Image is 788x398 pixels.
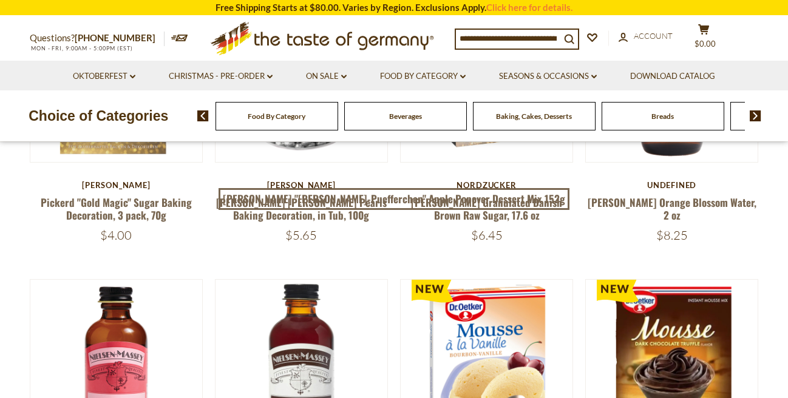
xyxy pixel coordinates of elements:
span: $8.25 [656,228,688,243]
p: Questions? [30,30,165,46]
a: [PERSON_NAME] Orange Blossom Water, 2 oz [588,195,756,223]
span: Account [634,31,673,41]
button: $0.00 [685,24,722,54]
span: $5.65 [285,228,317,243]
span: $6.45 [471,228,503,243]
a: Food By Category [380,70,466,83]
a: [PERSON_NAME] [PERSON_NAME] Pearls Baking Decoration, in Tub, 100g [216,195,387,223]
a: [PERSON_NAME] "[PERSON_NAME]-Puefferchen" Apple Popover Dessert Mix 152g [219,188,570,210]
a: Beverages [389,112,422,121]
a: [PHONE_NUMBER] [75,32,155,43]
div: [PERSON_NAME] [30,180,203,190]
a: On Sale [306,70,347,83]
img: previous arrow [197,110,209,121]
a: Oktoberfest [73,70,135,83]
span: MON - FRI, 9:00AM - 5:00PM (EST) [30,45,133,52]
div: undefined [585,180,758,190]
a: Click here for details. [486,2,572,13]
a: Account [619,30,673,43]
span: $0.00 [695,39,716,49]
a: Food By Category [248,112,305,121]
a: Pickerd "Gold Magic" Sugar Baking Decoration, 3 pack, 70g [41,195,192,223]
a: Download Catalog [630,70,715,83]
img: next arrow [750,110,761,121]
div: [PERSON_NAME] [215,180,388,190]
a: Breads [651,112,674,121]
a: Christmas - PRE-ORDER [169,70,273,83]
a: Seasons & Occasions [499,70,597,83]
a: Baking, Cakes, Desserts [496,112,572,121]
div: Nordzucker [400,180,573,190]
span: $4.00 [100,228,132,243]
